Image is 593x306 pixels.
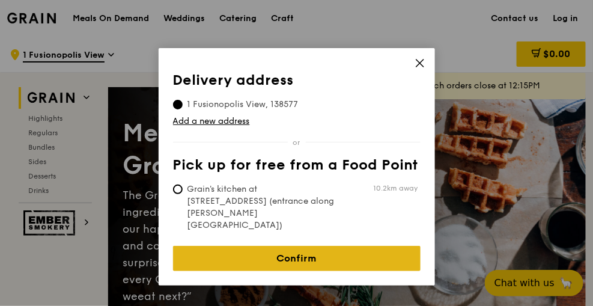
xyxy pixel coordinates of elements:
th: Pick up for free from a Food Point [173,157,421,179]
span: 1 Fusionopolis View, 138577 [173,99,313,111]
a: Confirm [173,246,421,271]
span: 10.2km away [374,183,418,193]
a: Add a new address [173,115,421,127]
input: 1 Fusionopolis View, 138577 [173,100,183,109]
th: Delivery address [173,72,421,94]
input: Grain's kitchen at [STREET_ADDRESS] (entrance along [PERSON_NAME][GEOGRAPHIC_DATA])10.2km away [173,185,183,194]
span: Grain's kitchen at [STREET_ADDRESS] (entrance along [PERSON_NAME][GEOGRAPHIC_DATA]) [173,183,352,231]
